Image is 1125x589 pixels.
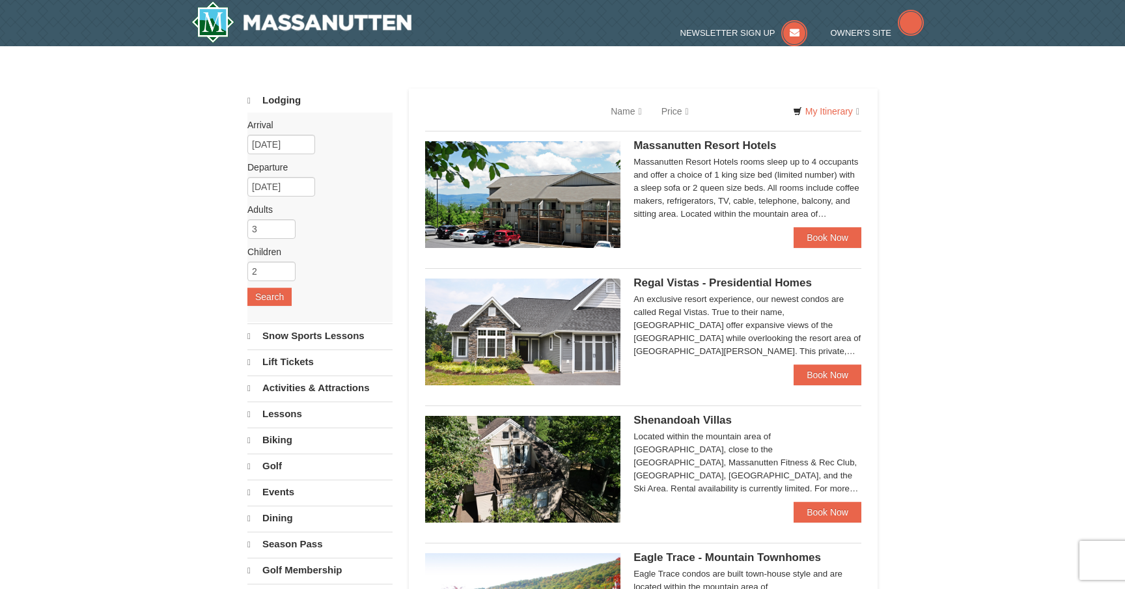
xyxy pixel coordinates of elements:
a: Activities & Attractions [247,376,393,400]
a: Massanutten Resort [191,1,411,43]
a: Book Now [794,227,861,248]
a: Owner's Site [831,28,924,38]
a: My Itinerary [785,102,868,121]
span: Owner's Site [831,28,892,38]
img: 19218991-1-902409a9.jpg [425,279,620,385]
img: 19219019-2-e70bf45f.jpg [425,416,620,523]
a: Name [601,98,651,124]
img: 19219026-1-e3b4ac8e.jpg [425,141,620,248]
a: Book Now [794,364,861,385]
label: Departure [247,161,383,174]
span: Shenandoah Villas [633,414,732,426]
span: Regal Vistas - Presidential Homes [633,277,812,289]
label: Children [247,245,383,258]
img: Massanutten Resort Logo [191,1,411,43]
label: Arrival [247,118,383,131]
a: Lodging [247,89,393,113]
a: Book Now [794,502,861,523]
span: Massanutten Resort Hotels [633,139,776,152]
a: Biking [247,428,393,452]
a: Golf [247,454,393,478]
a: Events [247,480,393,504]
a: Dining [247,506,393,530]
div: Massanutten Resort Hotels rooms sleep up to 4 occupants and offer a choice of 1 king size bed (li... [633,156,861,221]
a: Lift Tickets [247,349,393,374]
a: Golf Membership [247,558,393,582]
a: Snow Sports Lessons [247,323,393,348]
label: Adults [247,203,383,216]
span: Eagle Trace - Mountain Townhomes [633,551,821,564]
a: Season Pass [247,532,393,556]
div: Located within the mountain area of [GEOGRAPHIC_DATA], close to the [GEOGRAPHIC_DATA], Massanutte... [633,430,861,495]
span: Newsletter Sign Up [680,28,775,38]
a: Price [652,98,699,124]
a: Lessons [247,402,393,426]
a: Newsletter Sign Up [680,28,808,38]
button: Search [247,288,292,306]
div: An exclusive resort experience, our newest condos are called Regal Vistas. True to their name, [G... [633,293,861,358]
